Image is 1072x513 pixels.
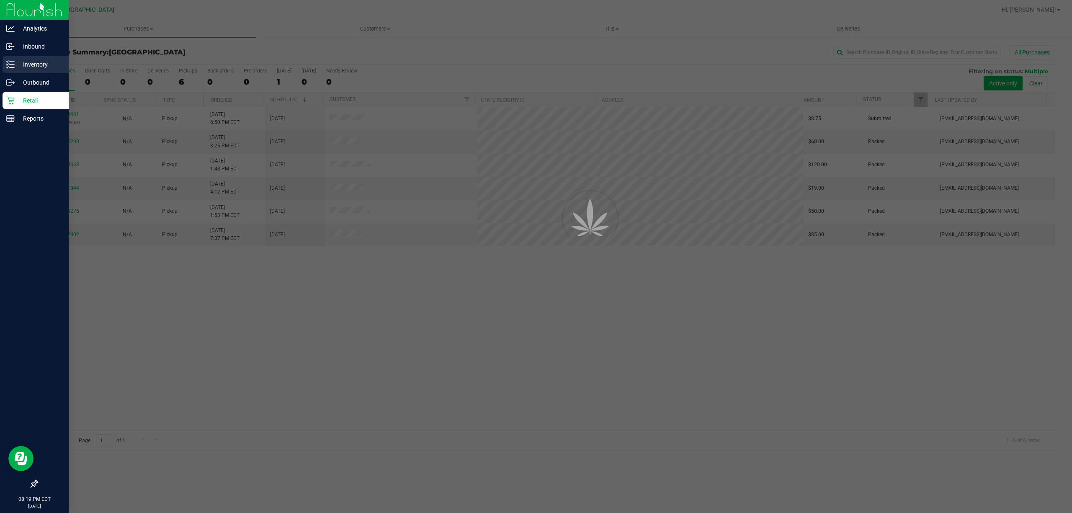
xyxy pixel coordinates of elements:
p: Outbound [15,77,65,88]
inline-svg: Outbound [6,78,15,87]
p: [DATE] [4,503,65,509]
inline-svg: Inbound [6,42,15,51]
inline-svg: Retail [6,96,15,105]
inline-svg: Analytics [6,24,15,33]
p: Inbound [15,41,65,52]
iframe: Resource center [8,446,33,471]
p: Retail [15,95,65,106]
p: Reports [15,113,65,124]
p: Analytics [15,23,65,34]
p: Inventory [15,59,65,70]
p: 08:19 PM EDT [4,495,65,503]
inline-svg: Inventory [6,60,15,69]
inline-svg: Reports [6,114,15,123]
